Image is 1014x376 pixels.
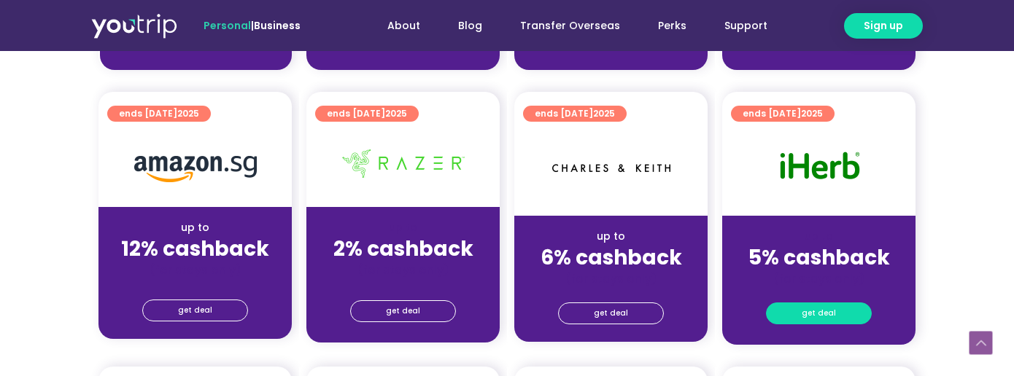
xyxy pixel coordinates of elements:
a: ends [DATE]2025 [523,106,627,122]
div: up to [734,229,904,244]
span: ends [DATE] [743,106,823,122]
div: (for stays only) [110,262,280,278]
div: up to [318,220,488,235]
span: ends [DATE] [327,106,407,122]
a: ends [DATE]2025 [107,106,211,122]
a: ends [DATE]2025 [315,106,419,122]
span: get deal [802,303,836,324]
a: get deal [558,302,664,324]
div: up to [110,220,280,235]
span: get deal [178,300,212,321]
div: (for stays only) [734,271,904,286]
span: Sign up [864,18,903,34]
div: (for stays only) [318,262,488,278]
a: Business [254,18,301,33]
a: Support [705,12,786,39]
a: Blog [439,12,501,39]
span: ends [DATE] [119,106,199,122]
div: up to [526,229,696,244]
a: get deal [766,302,872,324]
nav: Menu [340,12,786,39]
a: ends [DATE]2025 [731,106,835,122]
div: (for stays only) [526,271,696,286]
a: About [368,12,439,39]
strong: 5% cashback [748,243,890,272]
span: 2025 [801,107,823,120]
span: Personal [204,18,251,33]
span: | [204,18,301,33]
span: 2025 [593,107,615,120]
span: 2025 [385,107,407,120]
a: get deal [350,300,456,322]
strong: 12% cashback [121,235,269,263]
a: get deal [142,299,248,321]
a: Transfer Overseas [501,12,639,39]
strong: 2% cashback [333,235,473,263]
span: get deal [594,303,628,324]
a: Sign up [844,13,923,39]
span: ends [DATE] [535,106,615,122]
span: 2025 [177,107,199,120]
a: Perks [639,12,705,39]
strong: 6% cashback [541,243,682,272]
span: get deal [386,301,420,321]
